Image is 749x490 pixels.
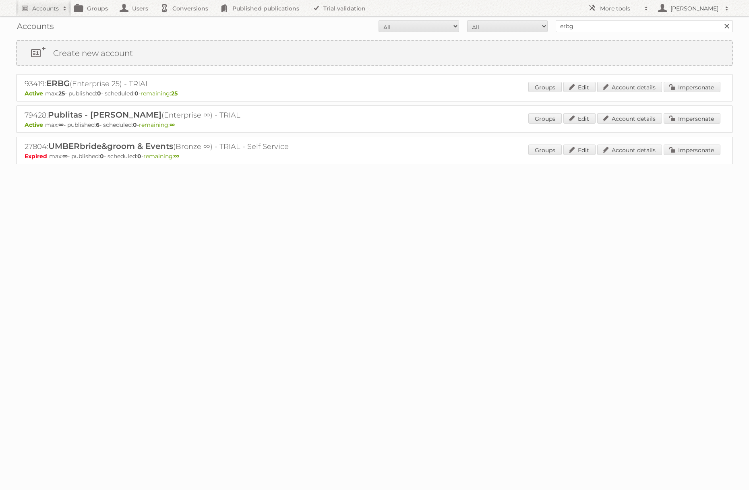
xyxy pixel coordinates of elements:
[563,145,596,155] a: Edit
[171,90,178,97] strong: 25
[25,90,724,97] p: max: - published: - scheduled: -
[46,79,70,88] span: ERBG
[137,153,141,160] strong: 0
[141,90,178,97] span: remaining:
[58,90,65,97] strong: 25
[25,110,306,120] h2: 79428: (Enterprise ∞) - TRIAL
[664,113,720,124] a: Impersonate
[563,82,596,92] a: Edit
[25,141,306,152] h2: 27804: (Bronze ∞) - TRIAL - Self Service
[143,153,179,160] span: remaining:
[97,90,101,97] strong: 0
[597,113,662,124] a: Account details
[25,90,45,97] span: Active
[600,4,640,12] h2: More tools
[139,121,175,128] span: remaining:
[528,113,562,124] a: Groups
[48,110,161,120] span: Publitas - [PERSON_NAME]
[528,145,562,155] a: Groups
[134,90,139,97] strong: 0
[32,4,59,12] h2: Accounts
[25,121,45,128] span: Active
[62,153,68,160] strong: ∞
[96,121,99,128] strong: 6
[25,153,49,160] span: Expired
[25,121,724,128] p: max: - published: - scheduled: -
[58,121,64,128] strong: ∞
[100,153,104,160] strong: 0
[528,82,562,92] a: Groups
[170,121,175,128] strong: ∞
[597,82,662,92] a: Account details
[597,145,662,155] a: Account details
[664,145,720,155] a: Impersonate
[668,4,721,12] h2: [PERSON_NAME]
[25,153,724,160] p: max: - published: - scheduled: -
[174,153,179,160] strong: ∞
[48,141,173,151] span: UMBERbride&groom & Events
[133,121,137,128] strong: 0
[563,113,596,124] a: Edit
[17,41,732,65] a: Create new account
[25,79,306,89] h2: 93419: (Enterprise 25) - TRIAL
[664,82,720,92] a: Impersonate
